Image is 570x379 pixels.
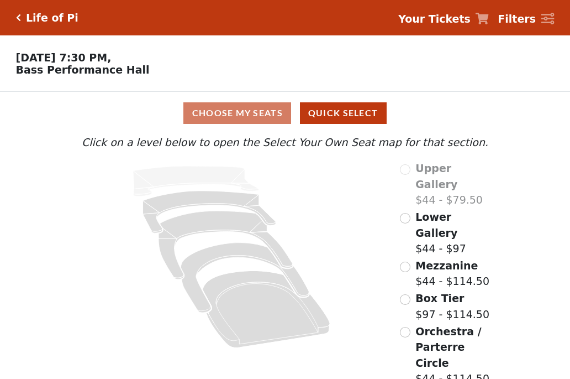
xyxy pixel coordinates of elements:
label: $44 - $97 [415,209,491,257]
span: Mezzanine [415,259,478,272]
span: Upper Gallery [415,162,457,190]
h5: Life of Pi [26,12,78,24]
a: Click here to go back to filters [16,14,21,22]
label: $97 - $114.50 [415,290,489,322]
p: Click on a level below to open the Select Your Own Seat map for that section. [79,134,491,150]
path: Upper Gallery - Seats Available: 0 [133,166,259,196]
span: Lower Gallery [415,211,457,239]
span: Orchestra / Parterre Circle [415,325,481,369]
span: Box Tier [415,292,464,304]
path: Orchestra / Parterre Circle - Seats Available: 6 [203,271,330,348]
strong: Filters [498,13,536,25]
label: $44 - $79.50 [415,160,491,208]
a: Filters [498,11,554,27]
a: Your Tickets [398,11,489,27]
path: Lower Gallery - Seats Available: 98 [143,191,276,233]
label: $44 - $114.50 [415,258,489,289]
strong: Your Tickets [398,13,471,25]
button: Quick Select [300,102,387,124]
